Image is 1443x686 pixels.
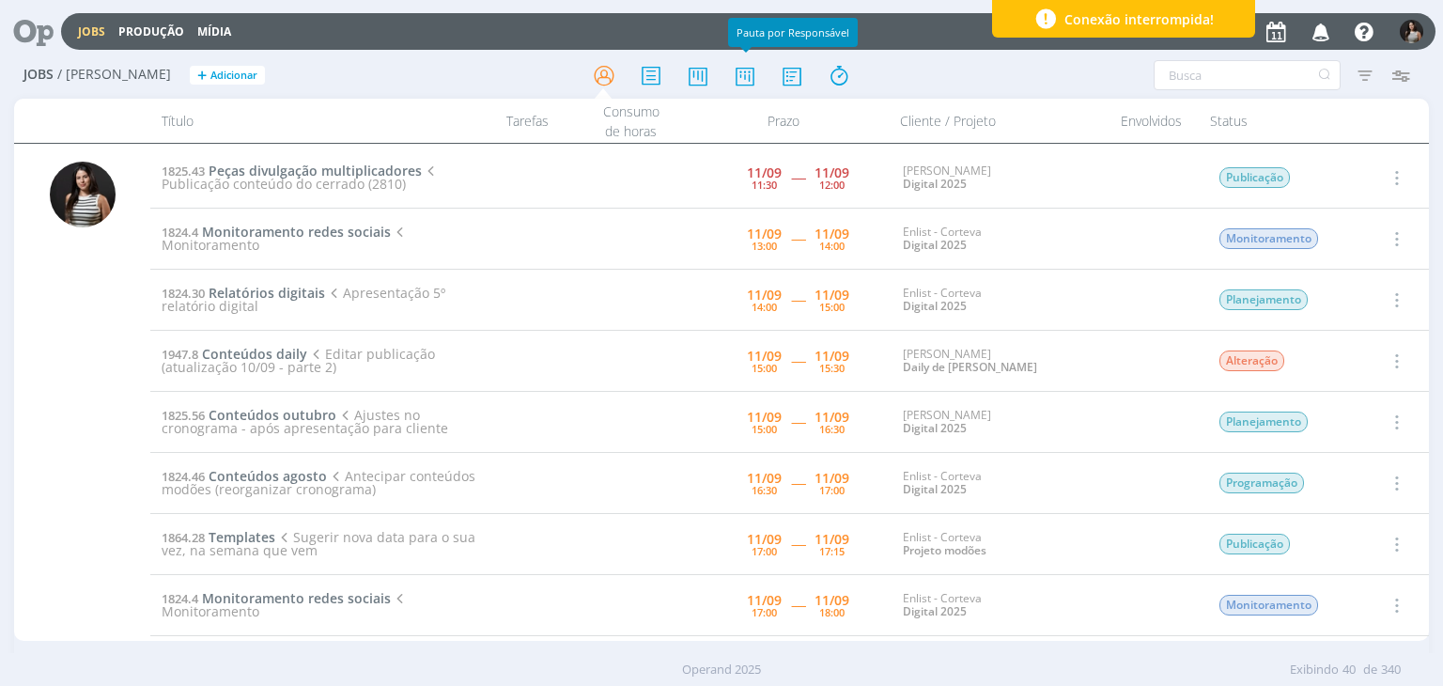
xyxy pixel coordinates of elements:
[162,590,198,607] span: 1824.4
[747,472,782,485] div: 11/09
[903,420,967,436] a: Digital 2025
[889,99,1105,143] div: Cliente / Projeto
[903,237,967,253] a: Digital 2025
[72,24,111,39] button: Jobs
[815,227,849,241] div: 11/09
[50,162,116,227] img: C
[903,542,986,558] a: Projeto modões
[23,67,54,83] span: Jobs
[791,351,805,369] span: -----
[819,363,845,373] div: 15:30
[162,223,408,254] span: Monitoramento
[815,350,849,363] div: 11/09
[903,470,1096,497] div: Enlist - Corteva
[162,162,439,193] span: Publicação conteúdo do cerrado (2810)
[752,607,777,617] div: 17:00
[747,227,782,241] div: 11/09
[162,407,205,424] span: 1825.56
[791,168,805,186] span: -----
[1363,661,1377,679] span: de
[903,592,1096,619] div: Enlist - Corteva
[903,287,1096,314] div: Enlist - Corteva
[57,67,171,83] span: / [PERSON_NAME]
[903,359,1037,375] a: Daily de [PERSON_NAME]
[1342,661,1356,679] span: 40
[472,99,584,143] div: Tarefas
[791,596,805,614] span: -----
[747,594,782,607] div: 11/09
[162,406,448,437] span: Ajustes no cronograma - após apresentação para cliente
[202,223,391,241] span: Monitoramento redes sociais
[747,411,782,424] div: 11/09
[162,406,336,424] a: 1825.56Conteúdos outubro
[162,223,391,241] a: 1824.4Monitoramento redes sociais
[815,166,849,179] div: 11/09
[1400,20,1423,43] img: C
[1219,534,1290,554] span: Publicação
[728,18,858,47] div: Pauta por Responsável
[584,99,678,143] div: Consumo de horas
[819,424,845,434] div: 16:30
[1219,595,1318,616] span: Monitoramento
[1219,351,1284,371] span: Alteração
[903,226,1096,253] div: Enlist - Corteva
[209,162,422,179] span: Peças divulgação multiplicadores
[1290,661,1339,679] span: Exibindo
[791,290,805,308] span: -----
[791,413,805,430] span: -----
[1219,412,1308,432] span: Planejamento
[202,345,307,363] span: Conteúdos daily
[162,284,444,315] span: Apresentação 5º relatório digital
[162,285,205,302] span: 1824.30
[1105,99,1199,143] div: Envolvidos
[150,99,471,143] div: Título
[903,176,967,192] a: Digital 2025
[815,288,849,302] div: 11/09
[747,166,782,179] div: 11/09
[190,66,265,86] button: +Adicionar
[903,603,967,619] a: Digital 2025
[903,481,967,497] a: Digital 2025
[752,363,777,373] div: 15:00
[819,607,845,617] div: 18:00
[197,66,207,86] span: +
[1399,15,1424,48] button: C
[162,467,474,498] span: Antecipar conteúdos modões (reorganizar cronograma)
[815,533,849,546] div: 11/09
[819,179,845,190] div: 12:00
[162,346,198,363] span: 1947.8
[752,424,777,434] div: 15:00
[162,345,307,363] a: 1947.8Conteúdos daily
[903,164,1096,192] div: [PERSON_NAME]
[747,288,782,302] div: 11/09
[815,594,849,607] div: 11/09
[209,406,336,424] span: Conteúdos outubro
[752,485,777,495] div: 16:30
[1064,9,1214,29] span: Conexão interrompida!
[815,411,849,424] div: 11/09
[1199,99,1358,143] div: Status
[1219,228,1318,249] span: Monitoramento
[162,468,205,485] span: 1824.46
[118,23,184,39] a: Produção
[815,472,849,485] div: 11/09
[162,528,275,546] a: 1864.28Templates
[162,528,474,559] span: Sugerir nova data para o sua vez, na semana que vem
[819,241,845,251] div: 14:00
[678,99,889,143] div: Prazo
[162,467,327,485] a: 1824.46Conteúdos agosto
[202,589,391,607] span: Monitoramento redes sociais
[162,284,325,302] a: 1824.30Relatórios digitais
[903,409,1096,436] div: [PERSON_NAME]
[192,24,237,39] button: Mídia
[752,302,777,312] div: 14:00
[162,224,198,241] span: 1824.4
[791,474,805,491] span: -----
[78,23,105,39] a: Jobs
[162,162,422,179] a: 1825.43Peças divulgação multiplicadores
[903,531,1096,558] div: Enlist - Corteva
[819,485,845,495] div: 17:00
[162,589,408,620] span: Monitoramento
[197,23,231,39] a: Mídia
[791,535,805,553] span: -----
